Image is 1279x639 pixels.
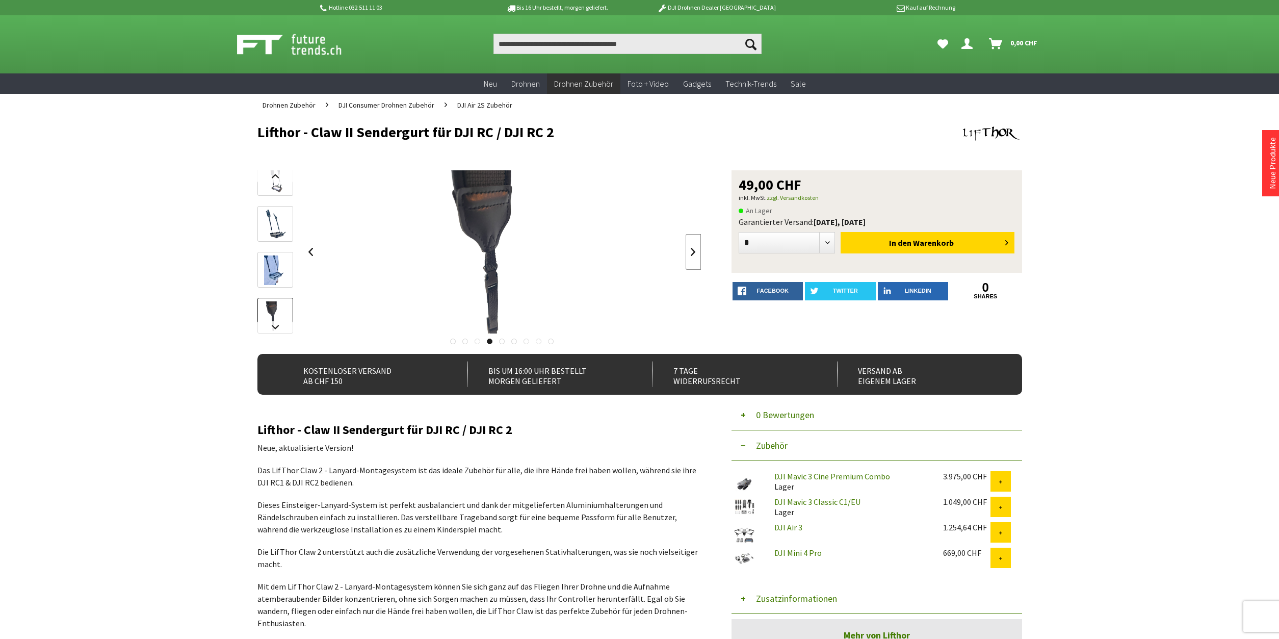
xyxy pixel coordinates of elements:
img: DJI Mavic 3 Classic C1/EU [732,497,757,517]
a: Drohnen [504,73,547,94]
a: DJI Mavic 3 Cine Premium Combo [774,471,890,481]
a: zzgl. Versandkosten [767,194,819,201]
a: shares [950,293,1021,300]
span: DJI Air 2S Zubehör [457,100,512,110]
div: 669,00 CHF [943,548,990,558]
a: Foto + Video [620,73,676,94]
span: Neu [484,79,497,89]
a: twitter [805,282,876,300]
input: Produkt, Marke, Kategorie, EAN, Artikelnummer… [493,34,762,54]
p: inkl. MwSt. [739,192,1015,204]
img: Shop Futuretrends - zur Startseite wechseln [237,32,364,57]
button: 0 Bewertungen [732,400,1022,430]
button: In den Warenkorb [841,232,1014,253]
span: Warenkorb [913,238,954,248]
span: 49,00 CHF [739,177,801,192]
h2: Lifthor - Claw II Sendergurt für DJI RC / DJI RC 2 [257,423,701,437]
a: DJI Consumer Drohnen Zubehör [333,94,439,116]
p: Hotline 032 511 11 03 [319,2,478,14]
a: Dein Konto [957,34,981,54]
button: Suchen [740,34,762,54]
a: facebook [733,282,803,300]
p: Bis 16 Uhr bestellt, morgen geliefert. [478,2,637,14]
div: Bis um 16:00 Uhr bestellt Morgen geliefert [467,362,630,387]
a: Technik-Trends [718,73,784,94]
span: facebook [757,288,789,294]
b: [DATE], [DATE] [814,217,866,227]
span: Drohnen [511,79,540,89]
span: Drohnen Zubehör [554,79,613,89]
a: Warenkorb [985,34,1042,54]
div: Kostenloser Versand ab CHF 150 [283,362,446,387]
span: Gadgets [683,79,711,89]
a: DJI Mavic 3 Classic C1/EU [774,497,860,507]
p: Dieses Einsteiger-Lanyard-System ist perfekt ausbalanciert und dank der mitgelieferten Aluminiumh... [257,499,701,535]
span: LinkedIn [905,288,931,294]
a: Sale [784,73,813,94]
p: Kauf auf Rechnung [796,2,955,14]
p: DJI Drohnen Dealer [GEOGRAPHIC_DATA] [637,2,796,14]
a: Drohnen Zubehör [257,94,321,116]
a: DJI Mini 4 Pro [774,548,822,558]
a: DJI Air 3 [774,522,802,532]
p: Neue, aktualisierte Version! [257,442,701,454]
img: DJI Mavic 3 Cine Premium Combo [732,471,757,497]
div: Lager [766,497,935,517]
button: Zusatzinformationen [732,583,1022,614]
a: Meine Favoriten [932,34,953,54]
button: Zubehör [732,430,1022,461]
span: In den [889,238,911,248]
span: DJI Consumer Drohnen Zubehör [338,100,434,110]
a: Gadgets [676,73,718,94]
span: Foto + Video [628,79,669,89]
span: 0,00 CHF [1010,35,1037,51]
p: Die LifThor Claw 2 unterstützt auch die zusätzliche Verwendung der vorgesehenen Stativhalterungen... [257,546,701,570]
a: LinkedIn [878,282,949,300]
div: 1.254,64 CHF [943,522,990,532]
div: Lager [766,471,935,492]
div: 3.975,00 CHF [943,471,990,481]
a: 0 [950,282,1021,293]
a: DJI Air 2S Zubehör [452,94,517,116]
div: Versand ab eigenem Lager [837,362,1000,387]
span: Drohnen Zubehör [263,100,316,110]
h1: Lifthor - Claw II Sendergurt für DJI RC / DJI RC 2 [257,124,869,140]
p: Mit dem LifThor Claw 2 - Lanyard-Montagesystem können Sie sich ganz auf das Fliegen Ihrer Drohne ... [257,580,701,629]
a: Drohnen Zubehör [547,73,620,94]
img: DJI Mini 4 Pro [732,548,757,568]
div: 7 Tage Widerrufsrecht [652,362,815,387]
a: Neu [477,73,504,94]
span: Technik-Trends [725,79,776,89]
a: Neue Produkte [1267,137,1277,189]
img: Lifthor [961,124,1022,143]
p: Das LifThor Claw 2 - Lanyard-Montagesystem ist das ideale Zubehör für alle, die ihre Hände frei h... [257,464,701,489]
span: Sale [791,79,806,89]
span: twitter [833,288,858,294]
span: An Lager [739,205,772,217]
div: 1.049,00 CHF [943,497,990,507]
div: Garantierter Versand: [739,217,1015,227]
img: DJI Air 3 [732,522,757,548]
